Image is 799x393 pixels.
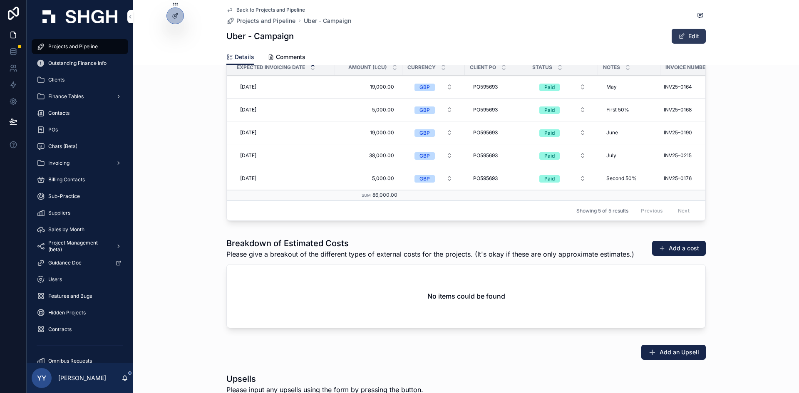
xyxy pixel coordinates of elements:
[664,152,692,159] span: INV25-0215
[473,129,498,136] span: PO595693
[533,125,593,140] button: Select Button
[236,17,295,25] span: Projects and Pipeline
[672,29,706,44] button: Edit
[48,309,86,316] span: Hidden Projects
[473,152,498,159] span: PO595693
[32,39,128,54] a: Projects and Pipeline
[48,193,80,200] span: Sub-Practice
[32,289,128,304] a: Features and Bugs
[544,152,555,160] div: Paid
[48,126,58,133] span: POs
[470,64,496,71] span: Client PO
[473,84,498,90] span: PO595693
[32,72,128,87] a: Clients
[48,293,92,299] span: Features and Bugs
[533,148,593,163] button: Select Button
[32,222,128,237] a: Sales by Month
[32,305,128,320] a: Hidden Projects
[48,176,85,183] span: Billing Contacts
[32,89,128,104] a: Finance Tables
[37,373,46,383] span: YY
[48,260,82,266] span: Guidance Doc
[576,208,628,214] span: Showing 5 of 5 results
[48,326,72,333] span: Contracts
[240,84,256,90] span: [DATE]
[606,129,618,136] span: June
[226,237,634,249] h1: Breakdown of Estimated Costs
[408,125,459,140] button: Select Button
[533,79,593,94] button: Select Button
[664,175,692,182] span: INV25-0176
[240,106,256,113] span: [DATE]
[48,240,109,253] span: Project Management (beta)
[32,239,128,254] a: Project Management (beta)
[343,175,394,182] span: 5,000.00
[419,84,430,91] div: GBP
[48,160,69,166] span: Invoicing
[348,64,387,71] span: Amount (LCU)
[226,49,254,65] a: Details
[240,175,256,182] span: [DATE]
[48,358,92,364] span: Omnibus Requests
[427,291,505,301] h2: No items could be found
[32,322,128,337] a: Contracts
[419,106,430,114] div: GBP
[606,175,637,182] span: Second 50%
[533,102,593,117] button: Select Button
[48,60,107,67] span: Outstanding Finance Info
[343,106,394,113] span: 5,000.00
[32,56,128,71] a: Outstanding Finance Info
[664,129,692,136] span: INV25-0190
[240,152,256,159] span: [DATE]
[48,77,65,83] span: Clients
[226,17,295,25] a: Projects and Pipeline
[606,84,617,90] span: May
[42,10,117,23] img: App logo
[27,33,133,363] div: scrollable content
[343,129,394,136] span: 19,000.00
[58,374,106,382] p: [PERSON_NAME]
[32,255,128,270] a: Guidance Doc
[419,152,430,160] div: GBP
[343,152,394,159] span: 38,000.00
[304,17,351,25] span: Uber - Campaign
[606,106,629,113] span: First 50%
[32,205,128,220] a: Suppliers
[32,272,128,287] a: Users
[408,79,459,94] button: Select Button
[48,210,70,216] span: Suppliers
[226,7,305,13] a: Back to Projects and Pipeline
[268,49,305,66] a: Comments
[235,53,254,61] span: Details
[408,171,459,186] button: Select Button
[48,93,84,100] span: Finance Tables
[603,64,620,71] span: Notes
[372,192,397,198] span: 86,000.00
[48,43,98,50] span: Projects and Pipeline
[32,172,128,187] a: Billing Contacts
[606,152,616,159] span: July
[362,193,371,198] small: Sum
[660,348,699,356] span: Add an Upsell
[664,84,692,90] span: INV25-0164
[544,84,555,91] div: Paid
[532,64,552,71] span: Status
[641,345,706,360] button: Add an Upsell
[236,7,305,13] span: Back to Projects and Pipeline
[419,129,430,137] div: GBP
[32,189,128,204] a: Sub-Practice
[276,53,305,61] span: Comments
[473,175,498,182] span: PO595693
[32,156,128,171] a: Invoicing
[665,64,709,71] span: Invoice Number
[652,241,706,256] button: Add a cost
[240,129,256,136] span: [DATE]
[408,102,459,117] button: Select Button
[664,106,692,113] span: INV25-0168
[32,122,128,137] a: POs
[343,84,394,90] span: 19,000.00
[32,139,128,154] a: Chats (Beta)
[48,143,77,150] span: Chats (Beta)
[408,148,459,163] button: Select Button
